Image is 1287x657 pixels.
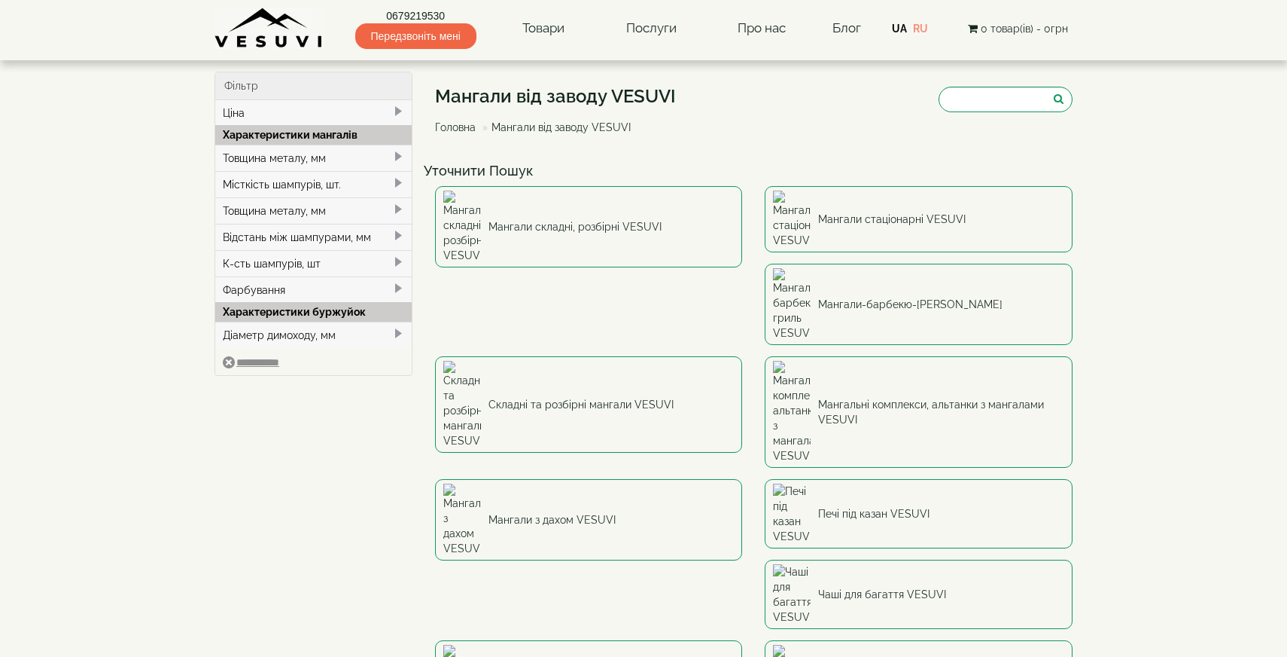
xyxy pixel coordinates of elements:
div: Товщина металу, мм [215,197,412,224]
div: Діаметр димоходу, мм [215,322,412,348]
div: Характеристики мангалів [215,125,412,145]
img: Мангали з дахом VESUVI [443,484,481,556]
img: Мангали-барбекю-гриль VESUVI [773,268,811,341]
a: Мангальні комплекси, альтанки з мангалами VESUVI Мангальні комплекси, альтанки з мангалами VESUVI [765,356,1072,468]
a: Товари [507,11,580,46]
a: Головна [435,121,476,133]
a: Послуги [611,11,692,46]
img: Мангали складні, розбірні VESUVI [443,191,481,263]
img: Печі під казан VESUVI [773,484,811,544]
a: Про нас [723,11,801,46]
li: Мангали від заводу VESUVI [479,120,631,135]
div: Ціна [215,100,412,126]
h1: Мангали від заводу VESUVI [435,87,676,106]
h4: Уточнити Пошук [424,163,1085,179]
a: Мангали складні, розбірні VESUVI Мангали складні, розбірні VESUVI [435,186,743,267]
div: Відстань між шампурами, мм [215,224,412,250]
img: Мангальні комплекси, альтанки з мангалами VESUVI [773,361,811,463]
div: Місткість шампурів, шт. [215,171,412,197]
a: RU [913,23,928,35]
button: 0 товар(ів) - 0грн [963,20,1072,37]
a: 0679219530 [355,8,476,23]
a: Печі під казан VESUVI Печі під казан VESUVI [765,479,1072,549]
span: 0 товар(ів) - 0грн [981,23,1068,35]
div: Товщина металу, мм [215,145,412,171]
span: Передзвоніть мені [355,23,476,49]
a: Чаші для багаття VESUVI Чаші для багаття VESUVI [765,560,1072,629]
a: Мангали стаціонарні VESUVI Мангали стаціонарні VESUVI [765,186,1072,252]
div: Фарбування [215,277,412,303]
div: К-сть шампурів, шт [215,250,412,277]
a: Складні та розбірні мангали VESUVI Складні та розбірні мангали VESUVI [435,356,743,453]
div: Фільтр [215,72,412,100]
a: UA [892,23,907,35]
a: Мангали-барбекю-гриль VESUVI Мангали-барбекю-[PERSON_NAME] [765,264,1072,345]
div: Характеристики буржуйок [215,302,412,322]
img: Чаші для багаття VESUVI [773,564,811,625]
img: Завод VESUVI [214,8,324,49]
a: Блог [832,20,861,35]
img: Мангали стаціонарні VESUVI [773,191,811,248]
a: Мангали з дахом VESUVI Мангали з дахом VESUVI [435,479,743,561]
img: Складні та розбірні мангали VESUVI [443,361,481,448]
